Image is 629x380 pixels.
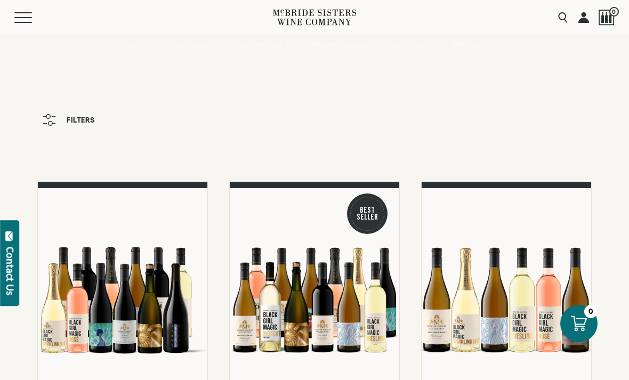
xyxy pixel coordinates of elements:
span: OUR STORY [392,42,429,49]
span: SHOP [128,42,146,49]
button: Filters [37,109,100,131]
a: OUR STORY [385,35,442,56]
span: Filters [67,116,95,124]
span: JOIN THE CLUB [237,42,283,49]
a: JOIN THE CLUB [230,35,296,56]
a: AFFILIATE PROGRAM [301,35,380,56]
a: SHOP [121,35,158,56]
span: AFFILIATE PROGRAM [308,42,373,49]
button: Mobile Menu Trigger [14,12,53,23]
div: 0 [584,305,598,318]
div: Contact Us [5,247,15,295]
a: OUR BRANDS [164,35,225,56]
span: OUR BRANDS [171,42,212,49]
span: 0 [609,7,619,17]
a: FIND NEAR YOU [447,35,509,56]
span: FIND NEAR YOU [454,42,502,49]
